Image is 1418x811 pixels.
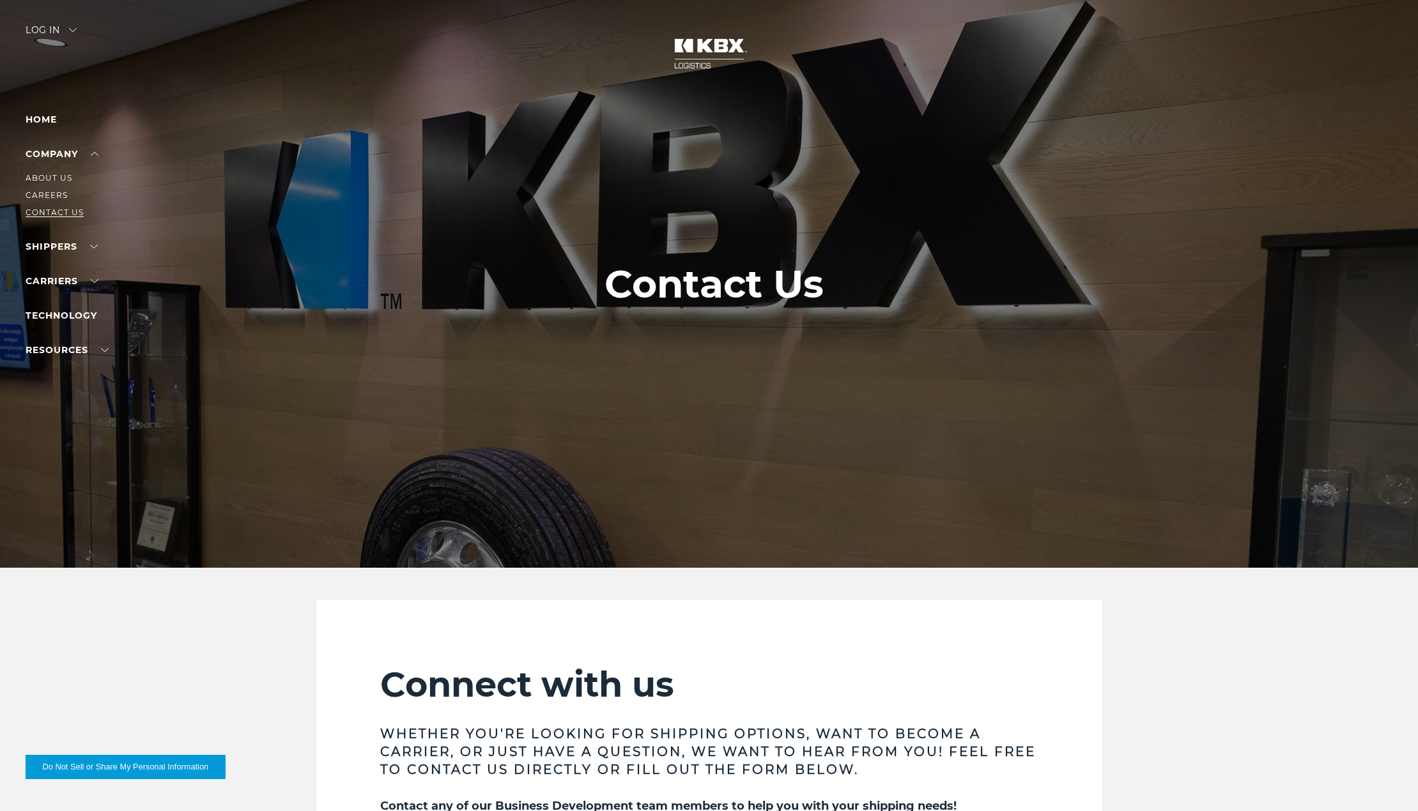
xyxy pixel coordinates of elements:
a: RESOURCES [26,344,109,356]
img: arrow [69,28,77,32]
a: Technology [26,310,97,321]
img: kbx logo [661,26,757,82]
a: Company [26,148,98,160]
a: Contact Us [26,208,84,217]
h2: Connect with us [380,663,1038,706]
h3: Whether you're looking for shipping options, want to become a carrier, or just have a question, w... [380,725,1038,778]
a: SHIPPERS [26,241,98,252]
a: Home [26,114,57,125]
a: About Us [26,173,72,183]
div: Log in [26,26,77,44]
h1: Contact Us [605,262,824,306]
button: Do Not Sell or Share My Personal Information [26,755,226,779]
a: Careers [26,190,68,200]
a: Carriers [26,275,98,287]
